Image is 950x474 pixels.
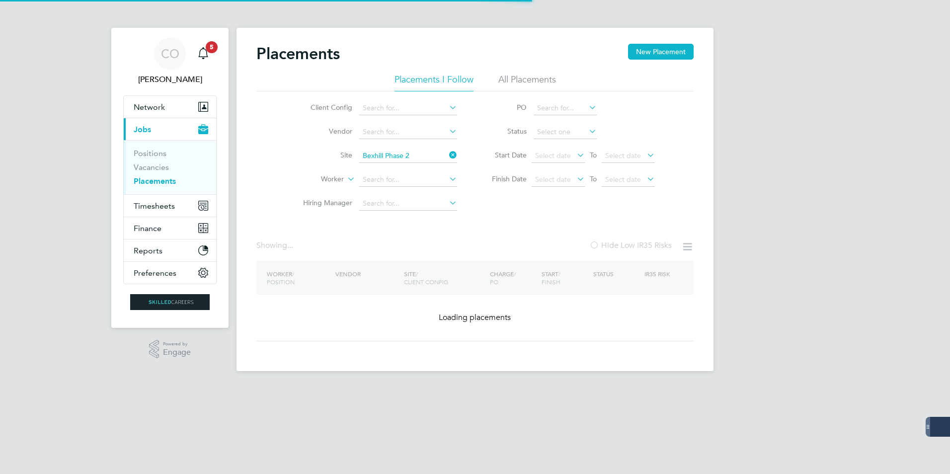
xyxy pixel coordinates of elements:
[256,44,340,64] h2: Placements
[287,240,293,250] span: ...
[605,151,641,160] span: Select date
[124,96,216,118] button: Network
[535,151,571,160] span: Select date
[124,140,216,194] div: Jobs
[134,149,166,158] a: Positions
[295,198,352,207] label: Hiring Manager
[130,294,210,310] img: skilledcareers-logo-retina.png
[359,125,457,139] input: Search for...
[534,101,597,115] input: Search for...
[482,151,527,159] label: Start Date
[628,44,694,60] button: New Placement
[134,224,161,233] span: Finance
[359,197,457,211] input: Search for...
[482,103,527,112] label: PO
[123,38,217,85] a: CO[PERSON_NAME]
[295,151,352,159] label: Site
[359,149,457,163] input: Search for...
[589,240,672,250] label: Hide Low IR35 Risks
[124,118,216,140] button: Jobs
[134,246,162,255] span: Reports
[256,240,295,251] div: Showing
[149,340,191,359] a: Powered byEngage
[498,74,556,91] li: All Placements
[134,176,176,186] a: Placements
[206,41,218,53] span: 5
[163,348,191,357] span: Engage
[134,162,169,172] a: Vacancies
[123,74,217,85] span: Craig O'Donovan
[134,201,175,211] span: Timesheets
[134,268,176,278] span: Preferences
[193,38,213,70] a: 5
[587,149,600,161] span: To
[482,174,527,183] label: Finish Date
[287,174,344,184] label: Worker
[587,172,600,185] span: To
[359,101,457,115] input: Search for...
[534,125,597,139] input: Select one
[295,127,352,136] label: Vendor
[111,28,229,328] nav: Main navigation
[395,74,474,91] li: Placements I Follow
[134,125,151,134] span: Jobs
[134,102,165,112] span: Network
[123,294,217,310] a: Go to home page
[161,47,179,60] span: CO
[124,217,216,239] button: Finance
[124,239,216,261] button: Reports
[124,262,216,284] button: Preferences
[359,173,457,187] input: Search for...
[535,175,571,184] span: Select date
[482,127,527,136] label: Status
[163,340,191,348] span: Powered by
[295,103,352,112] label: Client Config
[605,175,641,184] span: Select date
[124,195,216,217] button: Timesheets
